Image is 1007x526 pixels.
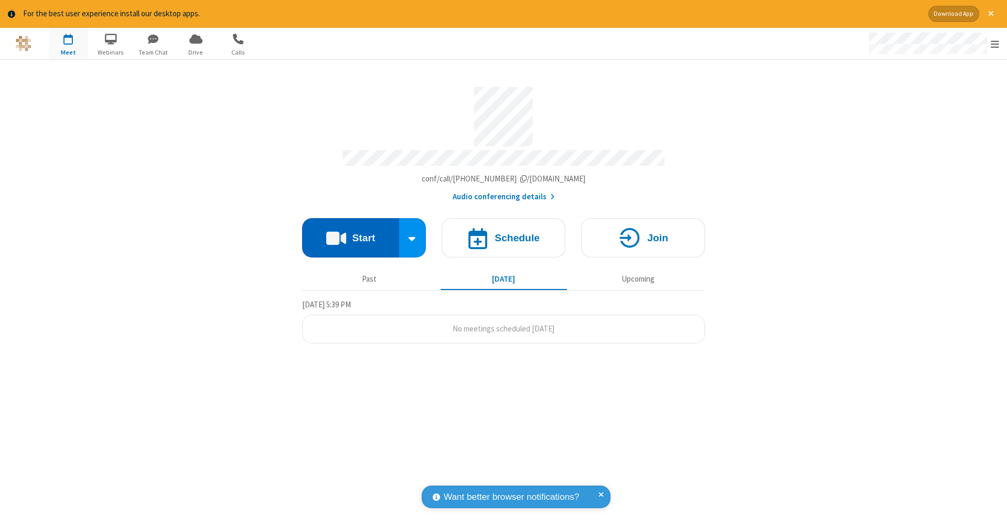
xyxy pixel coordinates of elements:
span: [DATE] 5:39 PM [302,299,351,309]
button: [DATE] [441,270,567,289]
button: Upcoming [575,270,701,289]
h4: Start [352,233,375,243]
button: Audio conferencing details [453,191,555,203]
span: Copy my meeting room link [422,174,586,184]
span: Drive [176,48,216,57]
img: QA Selenium DO NOT DELETE OR CHANGE [16,36,31,51]
div: Open menu [859,28,1007,59]
span: Calls [219,48,258,57]
button: Download App [928,6,979,22]
span: Webinars [91,48,131,57]
span: No meetings scheduled [DATE] [453,324,554,334]
span: Want better browser notifications? [444,490,579,504]
button: Past [306,270,433,289]
section: Today's Meetings [302,298,705,343]
span: Team Chat [134,48,173,57]
h4: Join [647,233,668,243]
section: Account details [302,79,705,202]
button: Logo [4,28,43,59]
div: Start conference options [399,218,426,257]
button: Join [581,218,705,257]
h4: Schedule [495,233,540,243]
button: Copy my meeting room linkCopy my meeting room link [422,173,586,185]
span: Meet [49,48,88,57]
div: For the best user experience install our desktop apps. [23,8,920,20]
button: Start [302,218,399,257]
button: Schedule [442,218,565,257]
button: Close alert [983,6,999,22]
